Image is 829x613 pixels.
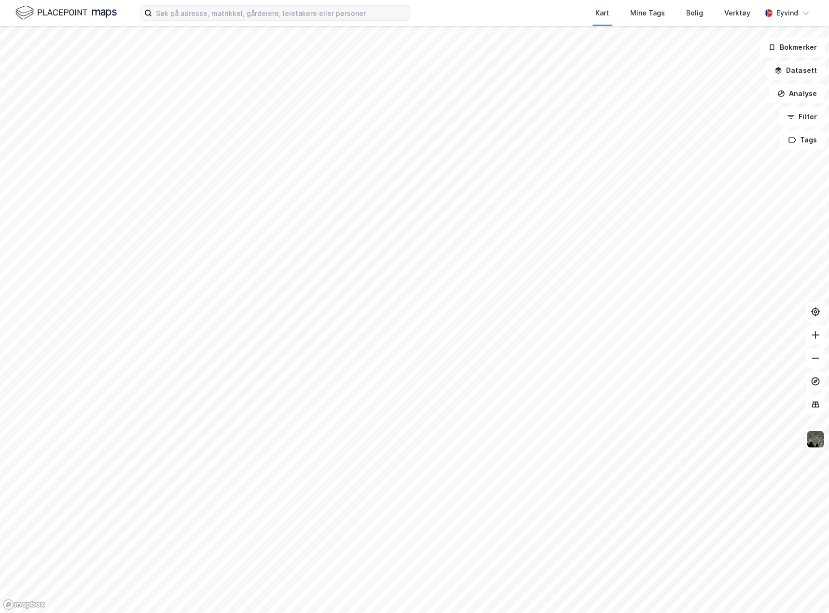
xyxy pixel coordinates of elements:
[686,7,703,19] div: Bolig
[769,84,825,103] button: Analyse
[781,567,829,613] div: Kontrollprogram for chat
[3,599,45,610] a: Mapbox homepage
[781,567,829,613] iframe: Chat Widget
[152,6,410,20] input: Søk på adresse, matrikkel, gårdeiere, leietakere eller personer
[806,430,825,448] img: 9k=
[780,130,825,150] button: Tags
[779,107,825,126] button: Filter
[724,7,750,19] div: Verktøy
[630,7,665,19] div: Mine Tags
[760,38,825,57] button: Bokmerker
[776,7,798,19] div: Eyvind
[595,7,609,19] div: Kart
[766,61,825,80] button: Datasett
[15,4,117,21] img: logo.f888ab2527a4732fd821a326f86c7f29.svg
